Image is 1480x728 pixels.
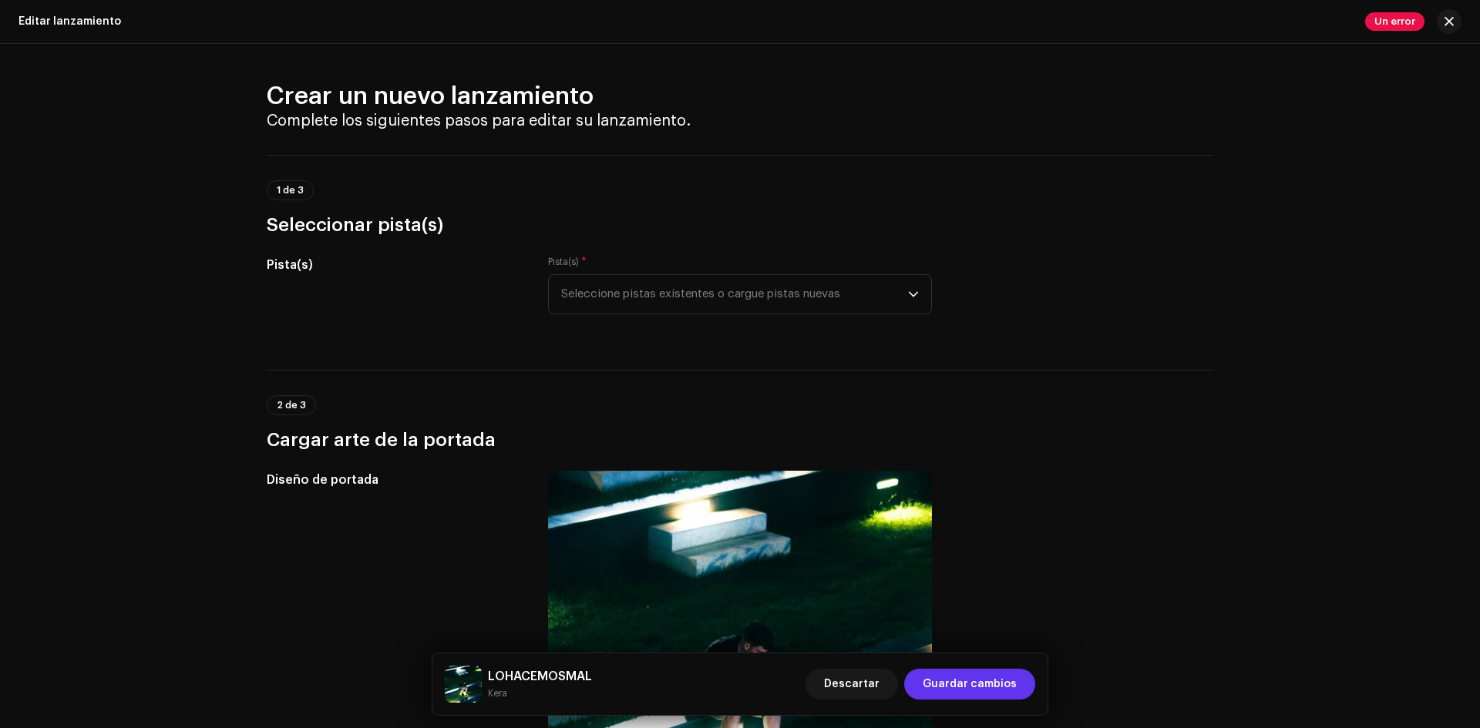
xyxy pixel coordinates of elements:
[267,112,1213,130] h4: Complete los siguientes pasos para editar su lanzamiento.
[267,428,1213,452] h3: Cargar arte de la portada
[908,275,919,314] div: dropdown trigger
[548,256,587,268] label: Pista(s)
[267,471,523,489] h5: Diseño de portada
[267,256,523,274] h5: Pista(s)
[277,401,306,410] span: 2 de 3
[561,275,908,314] span: Seleccione pistas existentes o cargue pistas nuevas
[267,213,1213,237] h3: Seleccionar pista(s)
[267,81,1213,112] h2: Crear un nuevo lanzamiento
[277,186,304,195] span: 1 de 3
